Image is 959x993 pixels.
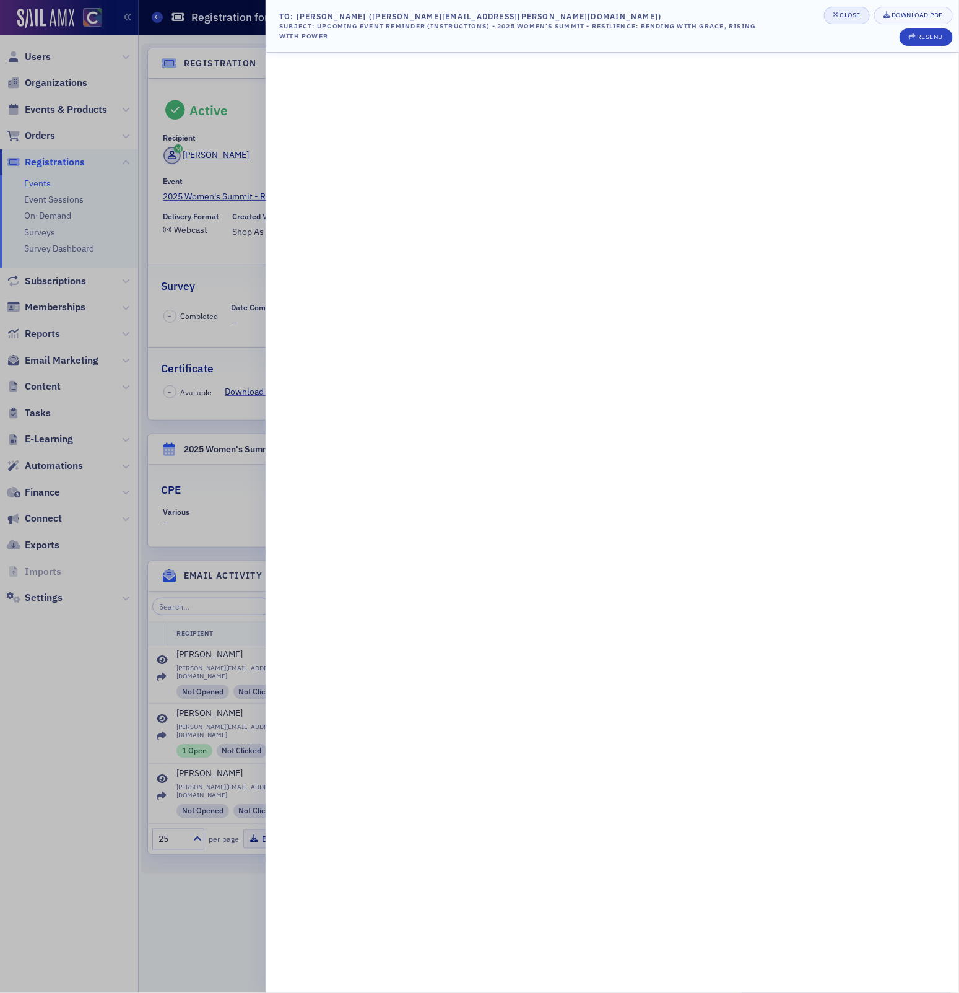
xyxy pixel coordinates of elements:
button: Resend [900,28,952,46]
div: To: [PERSON_NAME] ([PERSON_NAME][EMAIL_ADDRESS][PERSON_NAME][DOMAIN_NAME]) [279,11,777,22]
button: Close [824,7,870,24]
div: Resend [917,33,943,40]
a: Download PDF [874,7,952,24]
div: Download PDF [892,12,943,19]
div: Subject: Upcoming Event Reminder (Instructions) - 2025 Women's Summit - Resilience: Bending with ... [279,22,777,42]
div: Close [840,12,861,19]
